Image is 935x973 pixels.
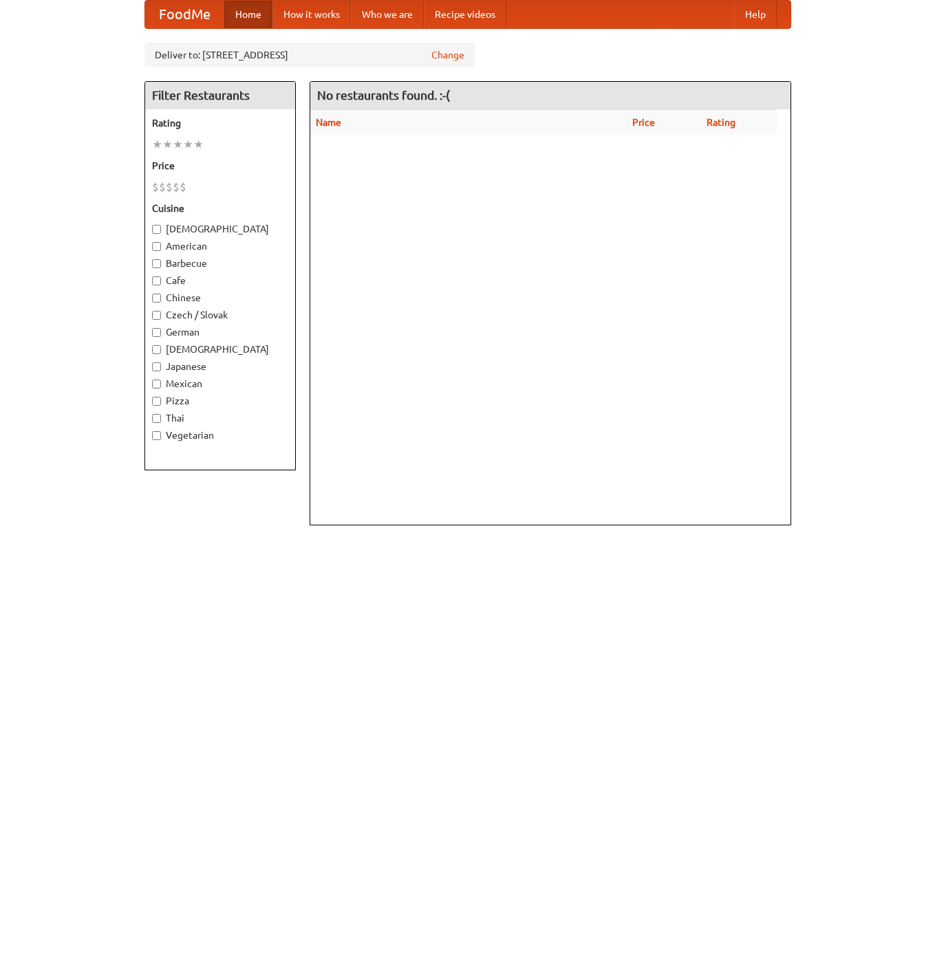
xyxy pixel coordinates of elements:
[152,414,161,423] input: Thai
[152,201,288,215] h5: Cuisine
[173,137,183,152] li: ★
[707,117,735,128] a: Rating
[152,276,161,285] input: Cafe
[152,242,161,251] input: American
[183,137,193,152] li: ★
[152,411,288,425] label: Thai
[152,380,161,389] input: Mexican
[152,397,161,406] input: Pizza
[173,179,180,195] li: $
[152,274,288,287] label: Cafe
[159,179,166,195] li: $
[317,89,450,102] ng-pluralize: No restaurants found. :-(
[152,239,288,253] label: American
[152,428,288,442] label: Vegetarian
[224,1,272,28] a: Home
[152,360,288,373] label: Japanese
[152,325,288,339] label: German
[152,116,288,130] h5: Rating
[316,117,341,128] a: Name
[632,117,655,128] a: Price
[351,1,424,28] a: Who we are
[152,137,162,152] li: ★
[152,342,288,356] label: [DEMOGRAPHIC_DATA]
[162,137,173,152] li: ★
[152,394,288,408] label: Pizza
[166,179,173,195] li: $
[152,311,161,320] input: Czech / Slovak
[152,362,161,371] input: Japanese
[152,377,288,391] label: Mexican
[272,1,351,28] a: How it works
[152,179,159,195] li: $
[424,1,506,28] a: Recipe videos
[152,345,161,354] input: [DEMOGRAPHIC_DATA]
[145,82,295,109] h4: Filter Restaurants
[152,431,161,440] input: Vegetarian
[152,291,288,305] label: Chinese
[431,48,464,62] a: Change
[193,137,204,152] li: ★
[152,222,288,236] label: [DEMOGRAPHIC_DATA]
[152,259,161,268] input: Barbecue
[152,328,161,337] input: German
[152,159,288,173] h5: Price
[734,1,777,28] a: Help
[152,225,161,234] input: [DEMOGRAPHIC_DATA]
[152,294,161,303] input: Chinese
[145,1,224,28] a: FoodMe
[152,256,288,270] label: Barbecue
[144,43,475,67] div: Deliver to: [STREET_ADDRESS]
[180,179,186,195] li: $
[152,308,288,322] label: Czech / Slovak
